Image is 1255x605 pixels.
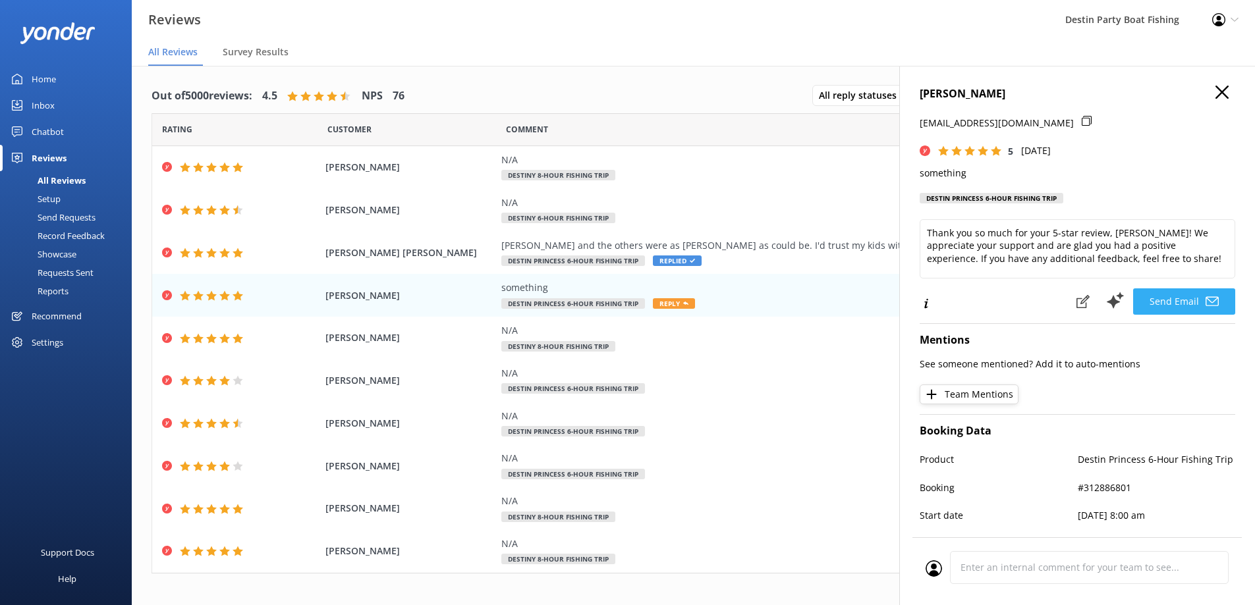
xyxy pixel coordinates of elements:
[325,330,495,345] span: [PERSON_NAME]
[501,512,615,522] span: Destiny 8-Hour Fishing Trip
[362,88,383,105] h4: NPS
[501,298,645,309] span: Destin Princess 6-Hour Fishing Trip
[501,153,1101,167] div: N/A
[501,451,1101,465] div: N/A
[8,226,132,245] a: Record Feedback
[926,560,942,577] img: user_profile.svg
[920,193,1063,203] div: Destin Princess 6-Hour Fishing Trip
[327,123,372,136] span: Date
[1078,508,1236,523] p: [DATE] 8:00 am
[20,22,96,44] img: yonder-white-logo.png
[325,416,495,431] span: [PERSON_NAME]
[8,263,94,282] div: Requests Sent
[1008,145,1013,157] span: 5
[8,245,76,263] div: Showcase
[162,123,192,136] span: Date
[501,255,645,266] span: Destin Princess 6-Hour Fishing Trip
[920,508,1078,523] p: Start date
[501,213,615,223] span: Destiny 6-Hour Fishing Trip
[920,384,1018,404] button: Team Mentions
[501,469,645,479] span: Destin Princess 6-Hour Fishing Trip
[501,280,1101,295] div: something
[152,88,252,105] h4: Out of 5000 reviews:
[8,171,132,190] a: All Reviews
[920,536,1078,550] p: Number of people
[32,92,55,118] div: Inbox
[262,88,277,105] h4: 4.5
[58,566,76,592] div: Help
[653,298,695,309] span: Reply
[8,190,61,208] div: Setup
[148,9,201,30] h3: Reviews
[32,145,67,171] div: Reviews
[920,166,1235,180] p: something
[501,383,645,394] span: Destin Princess 6-Hour Fishing Trip
[501,494,1101,508] div: N/A
[501,196,1101,210] div: N/A
[325,544,495,558] span: [PERSON_NAME]
[32,329,63,355] div: Settings
[393,88,404,105] h4: 76
[501,426,645,436] span: Destin Princess 6-Hour Fishing Trip
[501,537,1101,551] div: N/A
[8,190,132,208] a: Setup
[1215,86,1229,100] button: Close
[8,263,132,282] a: Requests Sent
[920,332,1235,349] h4: Mentions
[920,219,1235,278] textarea: Thank you so much for your 5-star review, [PERSON_NAME]! We appreciate your support and are glad ...
[1021,144,1051,158] p: [DATE]
[8,171,86,190] div: All Reviews
[32,118,64,145] div: Chatbot
[8,245,132,263] a: Showcase
[325,459,495,473] span: [PERSON_NAME]
[819,88,905,103] span: All reply statuses
[501,323,1101,338] div: N/A
[32,303,82,329] div: Recommend
[8,226,105,245] div: Record Feedback
[41,539,94,566] div: Support Docs
[501,366,1101,381] div: N/A
[920,357,1235,371] p: See someone mentioned? Add it to auto-mentions
[32,66,56,92] div: Home
[325,501,495,515] span: [PERSON_NAME]
[8,282,69,300] div: Reports
[148,45,198,59] span: All Reviews
[653,255,702,266] span: Replied
[1078,452,1236,467] p: Destin Princess 6-Hour Fishing Trip
[1078,481,1236,495] p: #312886801
[920,423,1235,440] h4: Booking Data
[920,452,1078,467] p: Product
[920,86,1235,103] h4: [PERSON_NAME]
[920,481,1078,495] p: Booking
[1133,288,1235,315] button: Send Email
[501,554,615,564] span: Destiny 8-Hour Fishing Trip
[325,373,495,388] span: [PERSON_NAME]
[506,123,548,136] span: Question
[325,246,495,260] span: [PERSON_NAME] [PERSON_NAME]
[501,170,615,180] span: Destiny 8-Hour Fishing Trip
[8,282,132,300] a: Reports
[501,238,1101,253] div: [PERSON_NAME] and the others were as [PERSON_NAME] as could be. I'd trust my kids with them
[8,208,96,226] div: Send Requests
[8,208,132,226] a: Send Requests
[325,160,495,174] span: [PERSON_NAME]
[325,288,495,303] span: [PERSON_NAME]
[223,45,289,59] span: Survey Results
[501,409,1101,423] div: N/A
[1078,536,1236,550] p: 4
[501,341,615,352] span: Destiny 8-Hour Fishing Trip
[920,116,1074,130] p: [EMAIL_ADDRESS][DOMAIN_NAME]
[325,203,495,217] span: [PERSON_NAME]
